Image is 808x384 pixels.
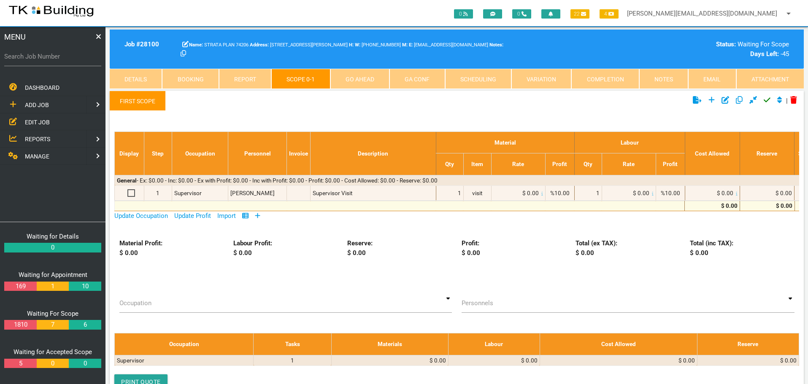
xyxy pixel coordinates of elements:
a: Waiting for Details [27,233,79,240]
th: Occupation [115,333,254,355]
span: $ 0.00 [522,190,539,196]
th: Reserve [740,132,794,175]
span: REPORTS [25,136,50,142]
b: Job # 28100 [124,40,159,48]
th: Cost Allowed [685,132,740,175]
b: M: [402,42,408,48]
img: s3file [8,4,94,18]
a: Go Ahead [330,69,389,89]
th: Qty [574,153,602,175]
a: Details [110,69,162,89]
th: Labour [448,333,540,355]
span: 1 [596,190,600,196]
span: $ 0.00 [717,190,733,196]
a: 0 [37,359,69,368]
a: 6 [69,320,101,330]
span: %10.00 [661,190,680,196]
a: Update Profit [174,212,211,220]
span: 4 [600,9,619,19]
th: Labour [574,132,685,153]
span: STRATA PLAN 74206 [189,42,249,48]
a: Waiting for Appointment [19,271,87,279]
a: Scope 0-1 [271,69,330,89]
a: Click here copy customer information. [181,50,186,58]
td: [PERSON_NAME] [228,185,287,200]
b: Name: [189,42,203,48]
a: 7 [37,320,69,330]
span: 1 [458,190,461,196]
div: Total (inc TAX): $ 0.00 [685,239,799,258]
td: $ 0.00 [540,355,697,365]
th: Invoice [287,132,311,175]
span: 0 [454,9,473,19]
div: Waiting For Scope -45 [630,40,789,59]
span: DASHBOARD [25,84,59,91]
a: 0 [69,359,101,368]
td: $ 0.00 [448,355,540,365]
th: Rate [602,153,656,175]
a: Add Row [255,212,260,220]
th: Tasks [254,333,332,355]
th: Display [115,132,144,175]
th: Item [463,153,491,175]
td: $ 0.00 [740,185,794,200]
a: Report [219,69,271,89]
span: 1 [156,190,159,196]
a: Booking [162,69,219,89]
div: Reserve: $ 0.00 [343,239,457,258]
span: [EMAIL_ADDRESS][DOMAIN_NAME] [409,42,488,48]
span: EDIT JOB [25,118,50,125]
span: 0 [512,9,531,19]
th: Description [311,132,436,175]
b: W: [355,42,360,48]
div: Labour Profit: $ 0.00 [229,239,343,258]
a: Show/Hide Columns [242,212,249,220]
div: $ 0.00 [742,201,792,210]
b: Status: [716,40,736,48]
a: First Scope [110,91,166,111]
b: H: [349,42,354,48]
span: [PHONE_NUMBER] [355,42,401,48]
a: Scheduling [445,69,511,89]
span: visit [472,190,482,196]
b: General [117,177,137,184]
span: %10.00 [550,190,570,196]
td: $ 0.00 [331,355,448,365]
th: Personnel [228,132,287,175]
td: $ 0.00 [697,355,799,365]
td: Supervisor [115,355,254,365]
label: Search Job Number [4,52,101,62]
th: Step [144,132,172,175]
a: 10 [69,282,101,291]
span: $ 0.00 [633,190,649,196]
b: Address: [250,42,269,48]
a: Notes [639,69,688,89]
a: GA Conf [389,69,445,89]
div: Material Profit: $ 0.00 [114,239,228,258]
th: Occupation [172,132,228,175]
th: Reserve [697,333,799,355]
div: Total (ex TAX): $ 0.00 [571,239,685,258]
span: Home Phone [349,42,355,48]
th: Rate [491,153,545,175]
a: 1 [37,282,69,291]
b: Days Left: [750,50,779,58]
a: Variation [511,69,571,89]
th: Materials [331,333,448,355]
th: Cost Allowed [540,333,697,355]
a: Import [217,212,236,220]
a: Update Occupation [114,212,168,220]
th: Profit [656,153,685,175]
span: MANAGE [25,153,49,160]
a: Waiting For Scope [27,310,78,317]
td: 1 [254,355,332,365]
span: 22 [570,9,589,19]
div: | [690,91,800,111]
th: Qty [436,153,463,175]
span: ADD JOB [25,102,49,108]
b: E: [409,42,413,48]
a: Completion [571,69,639,89]
span: MENU [4,31,26,43]
a: 169 [4,282,36,291]
a: 1810 [4,320,36,330]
